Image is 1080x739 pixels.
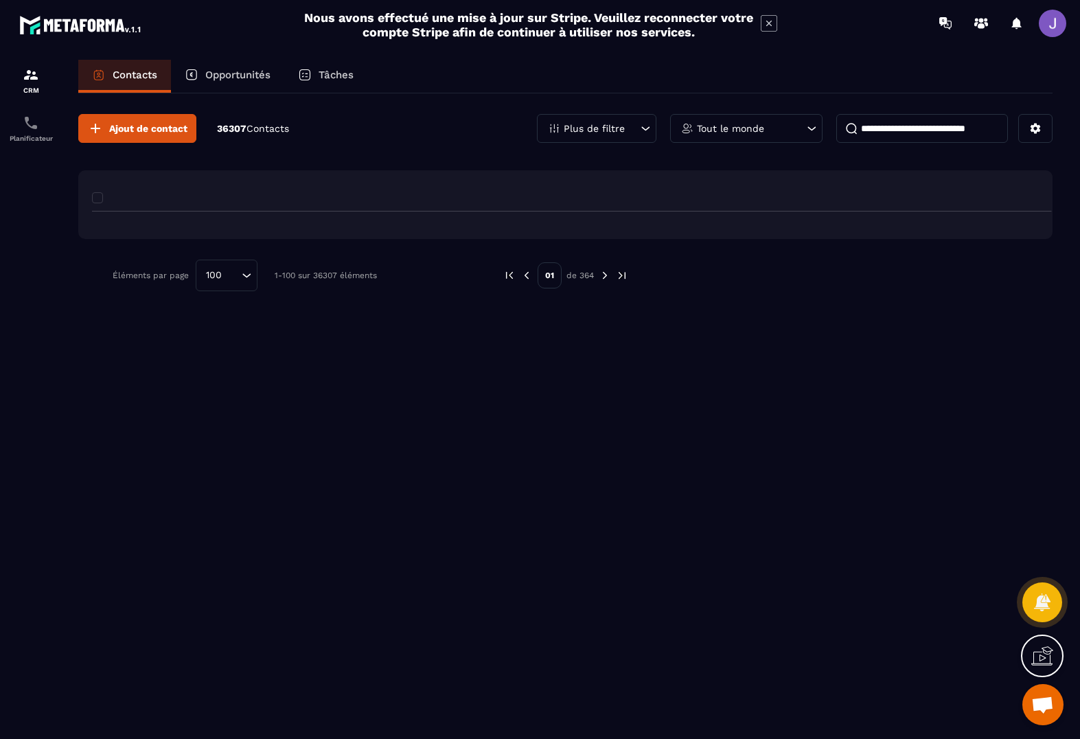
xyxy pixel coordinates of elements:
a: formationformationCRM [3,56,58,104]
a: Opportunités [171,60,284,93]
p: Tout le monde [697,124,764,133]
input: Search for option [227,268,238,283]
p: CRM [3,87,58,94]
img: prev [503,269,516,282]
img: next [616,269,628,282]
p: 1-100 sur 36307 éléments [275,271,377,280]
p: 01 [538,262,562,288]
img: next [599,269,611,282]
p: Opportunités [205,69,271,81]
div: Search for option [196,260,257,291]
a: Contacts [78,60,171,93]
button: Ajout de contact [78,114,196,143]
img: prev [520,269,533,282]
span: Ajout de contact [109,122,187,135]
p: Planificateur [3,135,58,142]
a: schedulerschedulerPlanificateur [3,104,58,152]
div: Ouvrir le chat [1022,684,1064,725]
img: scheduler [23,115,39,131]
a: Tâches [284,60,367,93]
p: Plus de filtre [564,124,625,133]
span: 100 [201,268,227,283]
img: logo [19,12,143,37]
p: Tâches [319,69,354,81]
p: de 364 [566,270,594,281]
p: 36307 [217,122,289,135]
p: Éléments par page [113,271,189,280]
span: Contacts [246,123,289,134]
h2: Nous avons effectué une mise à jour sur Stripe. Veuillez reconnecter votre compte Stripe afin de ... [303,10,754,39]
p: Contacts [113,69,157,81]
img: formation [23,67,39,83]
